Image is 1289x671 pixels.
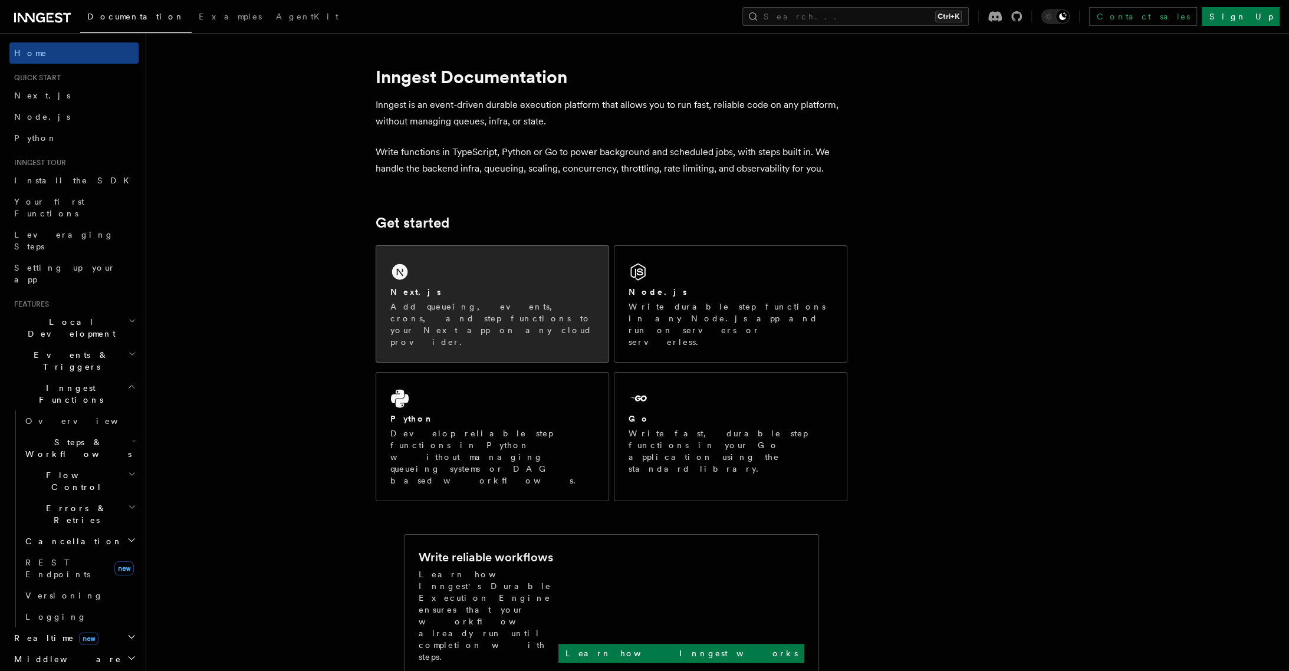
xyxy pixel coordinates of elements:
[21,410,139,432] a: Overview
[14,112,70,121] span: Node.js
[9,382,127,406] span: Inngest Functions
[390,301,594,348] p: Add queueing, events, crons, and step functions to your Next app on any cloud provider.
[14,197,84,218] span: Your first Functions
[558,644,804,663] a: Learn how Inngest works
[14,47,47,59] span: Home
[390,286,441,298] h2: Next.js
[376,372,609,501] a: PythonDevelop reliable step functions in Python without managing queueing systems or DAG based wo...
[25,416,147,426] span: Overview
[376,97,847,130] p: Inngest is an event-driven durable execution platform that allows you to run fast, reliable code ...
[9,632,98,644] span: Realtime
[80,4,192,33] a: Documentation
[376,215,449,231] a: Get started
[9,73,61,83] span: Quick start
[629,286,687,298] h2: Node.js
[9,377,139,410] button: Inngest Functions
[14,230,114,251] span: Leveraging Steps
[376,245,609,363] a: Next.jsAdd queueing, events, crons, and step functions to your Next app on any cloud provider.
[21,552,139,585] a: REST Endpointsnew
[1202,7,1280,26] a: Sign Up
[1089,7,1197,26] a: Contact sales
[9,316,129,340] span: Local Development
[565,647,797,659] p: Learn how Inngest works
[21,498,139,531] button: Errors & Retries
[9,627,139,649] button: Realtimenew
[14,176,136,185] span: Install the SDK
[9,653,121,665] span: Middleware
[25,558,90,579] span: REST Endpoints
[14,133,57,143] span: Python
[21,502,128,526] span: Errors & Retries
[9,224,139,257] a: Leveraging Steps
[9,311,139,344] button: Local Development
[390,413,434,425] h2: Python
[629,413,650,425] h2: Go
[269,4,346,32] a: AgentKit
[9,649,139,670] button: Middleware
[9,106,139,127] a: Node.js
[9,85,139,106] a: Next.js
[87,12,185,21] span: Documentation
[21,436,131,460] span: Steps & Workflows
[9,300,49,309] span: Features
[25,612,87,621] span: Logging
[199,12,262,21] span: Examples
[9,158,66,167] span: Inngest tour
[614,372,847,501] a: GoWrite fast, durable step functions in your Go application using the standard library.
[9,257,139,290] a: Setting up your app
[376,144,847,177] p: Write functions in TypeScript, Python or Go to power background and scheduled jobs, with steps bu...
[935,11,962,22] kbd: Ctrl+K
[79,632,98,645] span: new
[629,427,833,475] p: Write fast, durable step functions in your Go application using the standard library.
[21,432,139,465] button: Steps & Workflows
[629,301,833,348] p: Write durable step functions in any Node.js app and run on servers or serverless.
[419,568,558,663] p: Learn how Inngest's Durable Execution Engine ensures that your workflow already run until complet...
[21,531,139,552] button: Cancellation
[742,7,969,26] button: Search...Ctrl+K
[192,4,269,32] a: Examples
[376,66,847,87] h1: Inngest Documentation
[614,245,847,363] a: Node.jsWrite durable step functions in any Node.js app and run on servers or serverless.
[14,263,116,284] span: Setting up your app
[9,349,129,373] span: Events & Triggers
[114,561,134,575] span: new
[14,91,70,100] span: Next.js
[1041,9,1070,24] button: Toggle dark mode
[21,465,139,498] button: Flow Control
[9,42,139,64] a: Home
[21,606,139,627] a: Logging
[390,427,594,486] p: Develop reliable step functions in Python without managing queueing systems or DAG based workflows.
[276,12,338,21] span: AgentKit
[9,344,139,377] button: Events & Triggers
[9,191,139,224] a: Your first Functions
[9,127,139,149] a: Python
[21,535,123,547] span: Cancellation
[9,170,139,191] a: Install the SDK
[9,410,139,627] div: Inngest Functions
[21,469,128,493] span: Flow Control
[419,549,553,565] h2: Write reliable workflows
[21,585,139,606] a: Versioning
[25,591,103,600] span: Versioning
